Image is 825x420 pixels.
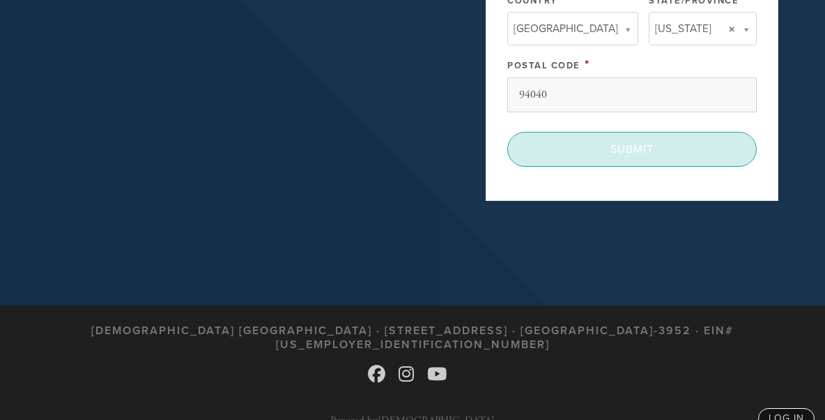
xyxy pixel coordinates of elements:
[649,12,757,45] a: [US_STATE]
[507,60,580,71] label: Postal Code
[507,12,638,45] a: [GEOGRAPHIC_DATA]
[507,132,757,167] input: Submit
[585,57,590,72] span: This field is required.
[655,20,711,38] span: [US_STATE]
[514,20,618,38] span: [GEOGRAPHIC_DATA]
